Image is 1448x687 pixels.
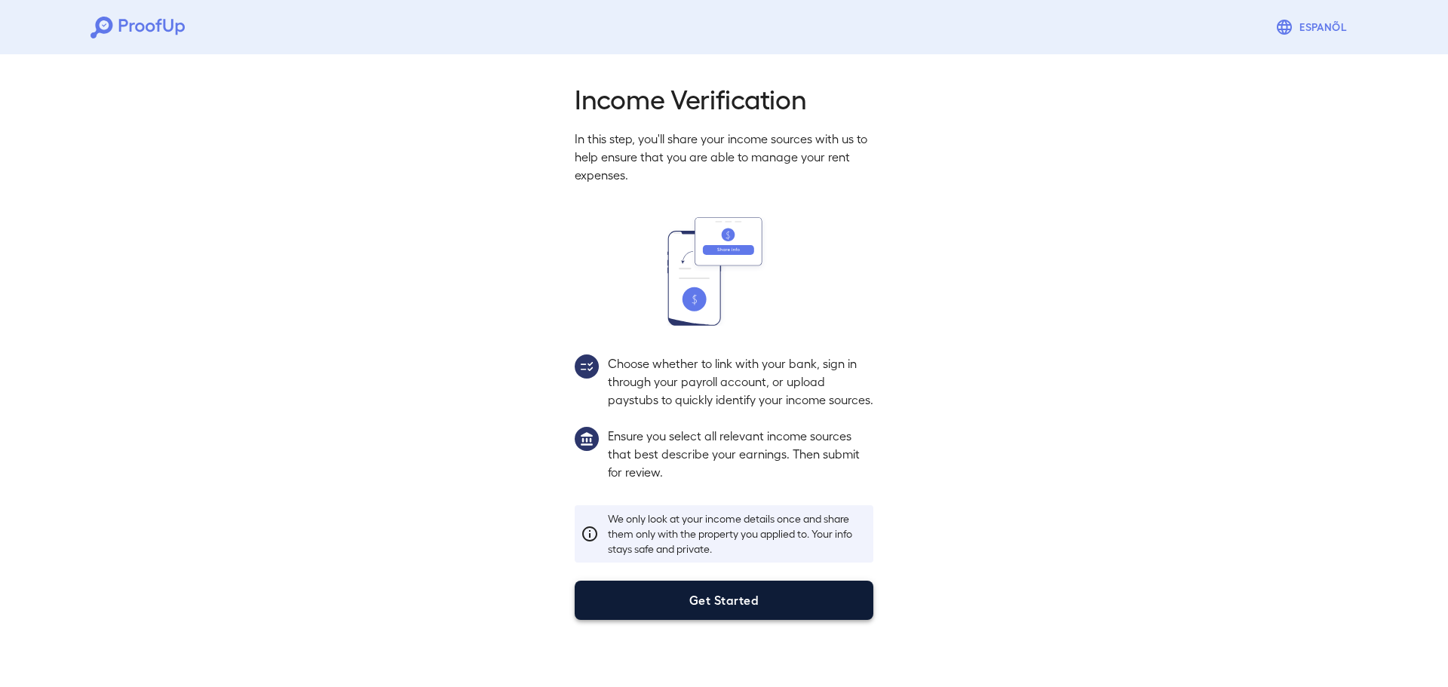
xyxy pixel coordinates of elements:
[575,581,873,620] button: Get Started
[1269,12,1357,42] button: Espanõl
[608,354,873,409] p: Choose whether to link with your bank, sign in through your payroll account, or upload paystubs t...
[575,354,599,379] img: group2.svg
[575,81,873,115] h2: Income Verification
[608,427,873,481] p: Ensure you select all relevant income sources that best describe your earnings. Then submit for r...
[575,427,599,451] img: group1.svg
[575,130,873,184] p: In this step, you'll share your income sources with us to help ensure that you are able to manage...
[608,511,867,557] p: We only look at your income details once and share them only with the property you applied to. Yo...
[667,217,781,326] img: transfer_money.svg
